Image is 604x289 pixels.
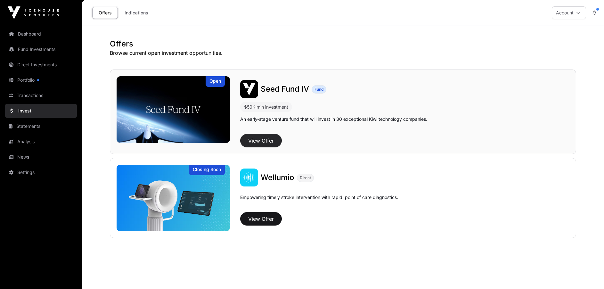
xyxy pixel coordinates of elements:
img: Seed Fund IV [117,76,230,143]
a: Seed Fund IVOpen [117,76,230,143]
a: Statements [5,119,77,133]
a: Wellumio [261,172,294,183]
span: Seed Fund IV [261,84,309,94]
div: $50K min investment [244,103,288,111]
div: Open [206,76,225,87]
img: Icehouse Ventures Logo [8,6,59,19]
a: Dashboard [5,27,77,41]
img: Wellumio [240,169,258,186]
a: Fund Investments [5,42,77,56]
button: Account [552,6,586,19]
span: Direct [300,175,311,180]
img: Wellumio [117,165,230,231]
a: Settings [5,165,77,179]
p: Empowering timely stroke intervention with rapid, point of care diagnostics. [240,194,398,210]
a: Offers [92,7,118,19]
a: WellumioClosing Soon [117,165,230,231]
p: Browse current open investment opportunities. [110,49,576,57]
button: View Offer [240,212,282,226]
h1: Offers [110,39,576,49]
a: Transactions [5,88,77,103]
div: Closing Soon [189,165,225,175]
a: Invest [5,104,77,118]
img: Seed Fund IV [240,80,258,98]
a: News [5,150,77,164]
a: Direct Investments [5,58,77,72]
a: Analysis [5,135,77,149]
a: Indications [120,7,152,19]
a: Seed Fund IV [261,84,309,94]
p: An early-stage venture fund that will invest in 30 exceptional Kiwi technology companies. [240,116,427,122]
span: Fund [314,87,323,92]
iframe: Chat Widget [572,258,604,289]
div: $50K min investment [240,102,292,112]
a: Portfolio [5,73,77,87]
button: View Offer [240,134,282,147]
